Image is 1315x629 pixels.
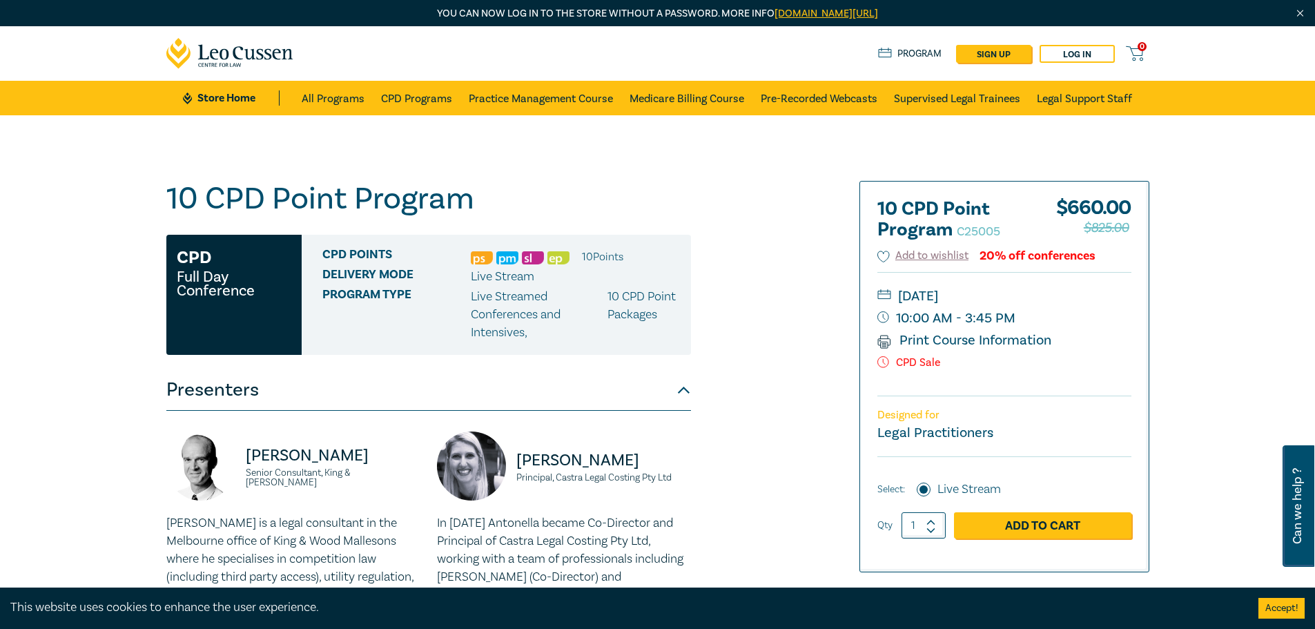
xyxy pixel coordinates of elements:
[1138,42,1147,51] span: 0
[956,45,1031,63] a: sign up
[607,288,680,342] p: 10 CPD Point Packages
[322,288,471,342] span: Program type
[582,248,623,266] li: 10 Point s
[1291,454,1304,559] span: Can we help ?
[166,369,691,411] button: Presenters
[166,514,420,604] p: [PERSON_NAME] is a legal consultant in the Melbourne office of King & Wood Mallesons where he spe...
[1294,8,1306,19] img: Close
[877,307,1131,329] small: 10:00 AM - 3:45 PM
[177,245,211,270] h3: CPD
[877,518,893,533] label: Qty
[1056,199,1131,247] div: $ 660.00
[1084,217,1129,239] span: $825.00
[381,81,452,115] a: CPD Programs
[878,46,942,61] a: Program
[547,251,569,264] img: Ethics & Professional Responsibility
[630,81,744,115] a: Medicare Billing Course
[166,432,235,501] img: https://s3.ap-southeast-2.amazonaws.com/leo-cussen-store-production-content/Contacts/Andrew%20Mon...
[877,409,1131,422] p: Designed for
[957,224,1000,240] small: C25005
[1037,81,1132,115] a: Legal Support Staff
[877,482,905,497] span: Select:
[471,288,608,342] p: Live Streamed Conferences and Intensives ,
[877,199,1029,240] h2: 10 CPD Point Program
[10,599,1238,617] div: This website uses cookies to enhance the user experience.
[1040,45,1115,63] a: Log in
[937,481,1001,499] label: Live Stream
[437,432,506,501] img: https://s3.ap-southeast-2.amazonaws.com/leo-cussen-store-production-content/Contacts/Antonella%20...
[877,356,1131,369] p: CPD Sale
[246,445,420,467] p: [PERSON_NAME]
[166,6,1149,21] p: You can now log in to the store without a password. More info
[183,90,279,106] a: Store Home
[322,268,471,286] span: Delivery Mode
[471,251,493,264] img: Professional Skills
[877,331,1052,349] a: Print Course Information
[166,181,691,217] h1: 10 CPD Point Program
[761,81,877,115] a: Pre-Recorded Webcasts
[877,285,1131,307] small: [DATE]
[894,81,1020,115] a: Supervised Legal Trainees
[469,81,613,115] a: Practice Management Course
[877,248,969,264] button: Add to wishlist
[980,249,1095,262] div: 20% off conferences
[775,7,878,20] a: [DOMAIN_NAME][URL]
[516,449,691,472] p: [PERSON_NAME]
[1258,598,1305,619] button: Accept cookies
[471,269,534,284] span: Live Stream
[322,248,471,266] span: CPD Points
[496,251,518,264] img: Practice Management & Business Skills
[302,81,364,115] a: All Programs
[877,424,993,442] small: Legal Practitioners
[902,512,946,539] input: 1
[437,514,691,604] p: In [DATE] Antonella became Co-Director and Principal of Castra Legal Costing Pty Ltd, working wit...
[516,473,691,483] small: Principal, Castra Legal Costing Pty Ltd
[246,468,420,487] small: Senior Consultant, King & [PERSON_NAME]
[177,270,291,298] small: Full Day Conference
[954,512,1131,539] a: Add to Cart
[522,251,544,264] img: Substantive Law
